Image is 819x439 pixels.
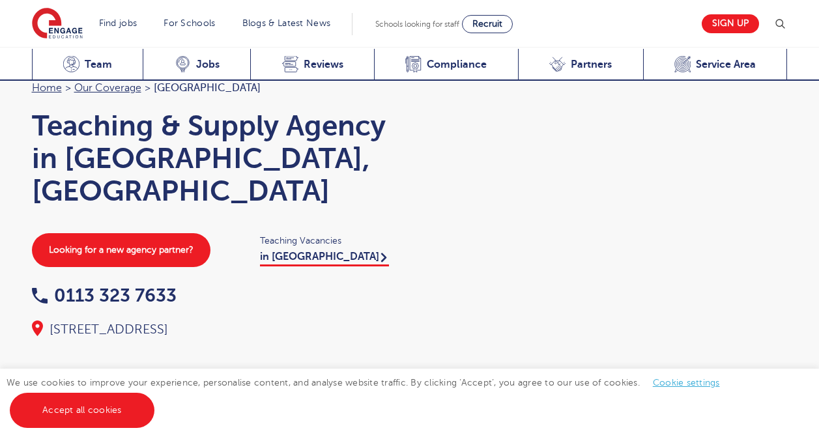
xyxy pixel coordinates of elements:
a: Sign up [702,14,759,33]
a: Jobs [143,49,250,81]
span: Compliance [427,58,487,71]
a: Team [32,49,143,81]
nav: breadcrumb [32,79,397,96]
span: Partners [571,58,612,71]
span: > [65,82,71,94]
span: Recruit [472,19,502,29]
span: We use cookies to improve your experience, personalise content, and analyse website traffic. By c... [7,378,733,415]
h1: Teaching & Supply Agency in [GEOGRAPHIC_DATA], [GEOGRAPHIC_DATA] [32,109,397,207]
span: Jobs [196,58,220,71]
a: in [GEOGRAPHIC_DATA] [260,251,389,266]
a: Service Area [643,49,788,81]
a: Home [32,82,62,94]
a: Our coverage [74,82,141,94]
a: Partners [518,49,643,81]
a: Reviews [250,49,374,81]
a: 0113 323 7633 [32,285,177,305]
a: Recruit [462,15,513,33]
a: Cookie settings [653,378,720,388]
img: Engage Education [32,8,83,40]
a: Looking for a new agency partner? [32,233,210,267]
span: Team [85,58,112,71]
a: For Schools [164,18,215,28]
span: Service Area [696,58,756,71]
span: > [145,82,151,94]
a: Accept all cookies [10,393,154,428]
a: Find jobs [99,18,137,28]
span: [GEOGRAPHIC_DATA] [154,82,261,94]
span: Teaching Vacancies [260,233,397,248]
span: Schools looking for staff [375,20,459,29]
a: Blogs & Latest News [242,18,331,28]
span: Reviews [304,58,343,71]
div: [STREET_ADDRESS] [32,320,397,339]
a: Compliance [374,49,518,81]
